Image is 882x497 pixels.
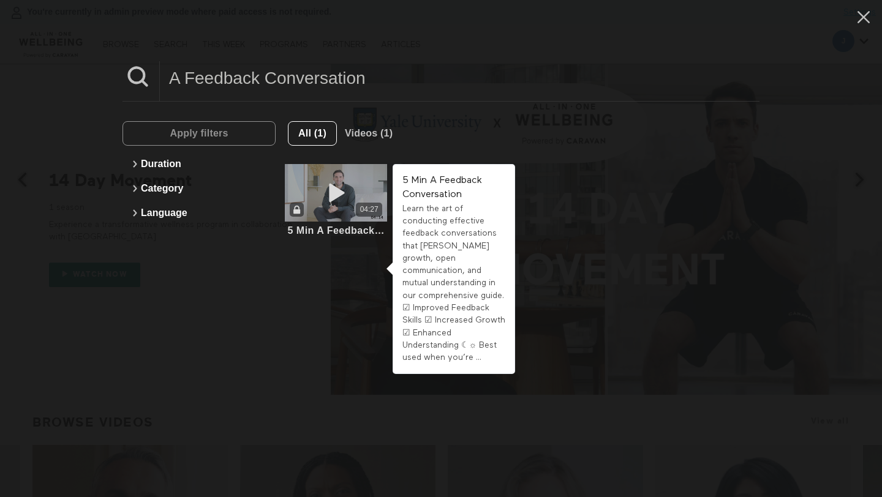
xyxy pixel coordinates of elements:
[402,203,505,364] div: Learn the art of conducting effective feedback conversations that [PERSON_NAME] growth, open comm...
[287,225,385,236] div: 5 Min A Feedback Conversation
[337,121,401,146] button: Videos (1)
[129,201,269,225] button: Language
[288,121,337,146] button: All (1)
[129,152,269,176] button: Duration
[345,128,393,138] span: Videos (1)
[402,176,482,200] strong: 5 Min A Feedback Conversation
[298,128,326,138] span: All (1)
[129,176,269,201] button: Category
[360,204,379,215] div: 04:27
[285,164,387,238] a: 5 Min A Feedback Conversation04:275 Min A Feedback Conversation
[160,61,759,95] input: Search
